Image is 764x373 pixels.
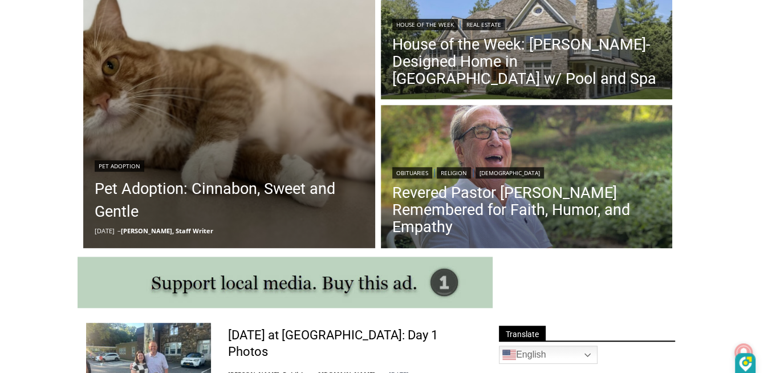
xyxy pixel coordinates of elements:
a: Obituaries [392,167,432,179]
div: | | [392,165,661,179]
img: en [502,348,516,362]
img: support local media, buy this ad [78,257,493,308]
a: [DATE] at [GEOGRAPHIC_DATA]: Day 1 Photos [228,327,478,360]
span: Translate [499,326,546,341]
a: English [499,346,598,364]
a: Real Estate [462,19,505,30]
a: Pet Adoption: Cinnabon, Sweet and Gentle [95,177,364,223]
a: [DEMOGRAPHIC_DATA] [476,167,544,179]
div: "the precise, almost orchestrated movements of cutting and assembling sushi and [PERSON_NAME] mak... [117,71,168,136]
span: – [117,226,121,235]
a: Religion [437,167,471,179]
a: House of the Week [392,19,458,30]
span: Open Tues. - Sun. [PHONE_NUMBER] [3,117,112,161]
div: | [392,17,661,30]
a: Open Tues. - Sun. [PHONE_NUMBER] [1,115,115,142]
a: Read More Revered Pastor Donald Poole Jr. Remembered for Faith, Humor, and Empathy [381,105,673,251]
a: [PERSON_NAME], Staff Writer [121,226,213,235]
img: Obituary - Donald Poole - 2 [381,105,673,251]
img: DzVsEph+IJtmAAAAAElFTkSuQmCC [739,356,752,372]
time: [DATE] [95,226,115,235]
a: Revered Pastor [PERSON_NAME] Remembered for Faith, Humor, and Empathy [392,184,661,236]
a: House of the Week: [PERSON_NAME]-Designed Home in [GEOGRAPHIC_DATA] w/ Pool and Spa [392,36,661,87]
div: "[PERSON_NAME] and I covered the [DATE] Parade, which was a really eye opening experience as I ha... [288,1,539,111]
a: Intern @ [DOMAIN_NAME] [274,111,552,142]
span: Intern @ [DOMAIN_NAME] [298,113,529,139]
a: Pet Adoption [95,160,144,172]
